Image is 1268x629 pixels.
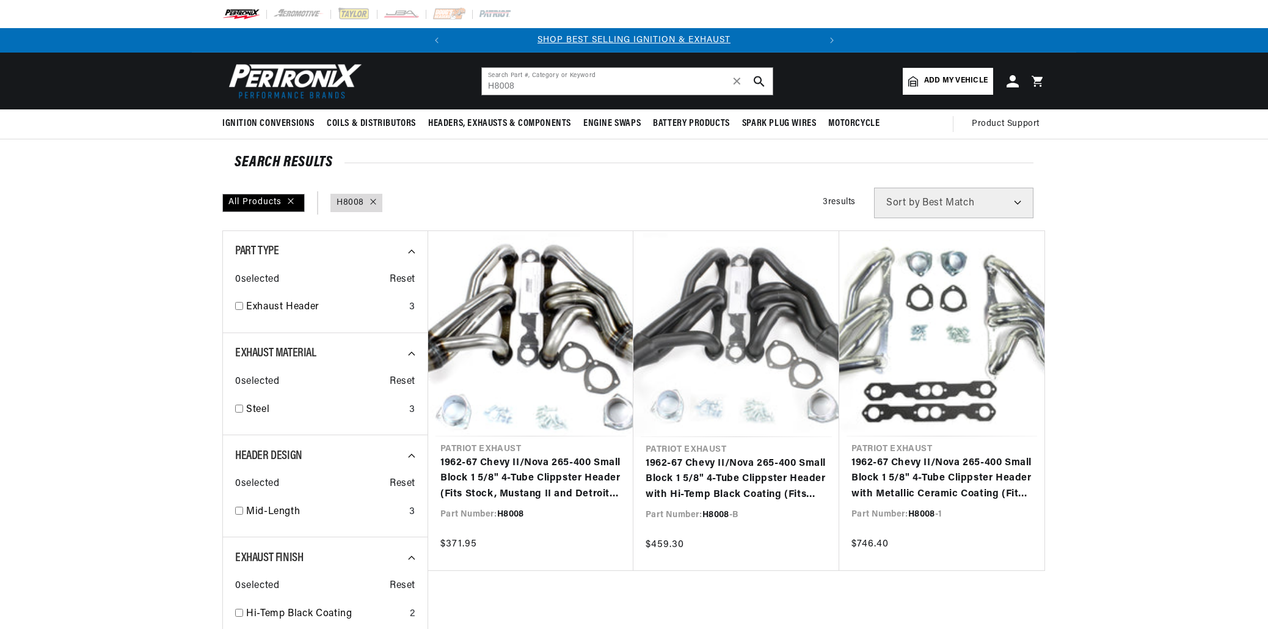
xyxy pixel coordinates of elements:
[337,196,364,210] a: H8008
[851,455,1032,502] a: 1962-67 Chevy II/Nova 265-400 Small Block 1 5/8" 4-Tube Clippster Header with Metallic Ceramic Co...
[886,198,920,208] span: Sort by
[822,109,886,138] summary: Motorcycle
[235,347,316,359] span: Exhaust Material
[409,504,415,520] div: 3
[235,245,279,257] span: Part Type
[222,60,363,102] img: Pertronix
[924,75,988,87] span: Add my vehicle
[235,374,279,390] span: 0 selected
[823,197,856,207] span: 3 results
[235,578,279,594] span: 0 selected
[653,117,730,130] span: Battery Products
[192,28,1076,53] slideshow-component: Translation missing: en.sections.announcements.announcement_bar
[972,109,1046,139] summary: Product Support
[390,476,415,492] span: Reset
[583,117,641,130] span: Engine Swaps
[235,272,279,288] span: 0 selected
[646,456,827,503] a: 1962-67 Chevy II/Nova 265-400 Small Block 1 5/8" 4-Tube Clippster Header with Hi-Temp Black Coati...
[222,194,305,212] div: All Products
[409,300,415,315] div: 3
[235,450,302,462] span: Header Design
[746,68,773,95] button: search button
[440,455,621,502] a: 1962-67 Chevy II/Nova 265-400 Small Block 1 5/8" 4-Tube Clippster Header (Fits Stock, Mustang II ...
[422,109,577,138] summary: Headers, Exhausts & Components
[874,188,1033,218] select: Sort by
[222,109,321,138] summary: Ignition Conversions
[235,156,1033,169] div: SEARCH RESULTS
[428,117,571,130] span: Headers, Exhausts & Components
[390,578,415,594] span: Reset
[736,109,823,138] summary: Spark Plug Wires
[449,34,820,47] div: Announcement
[246,402,404,418] a: Steel
[410,606,415,622] div: 2
[246,606,405,622] a: Hi-Temp Black Coating
[742,117,817,130] span: Spark Plug Wires
[246,504,404,520] a: Mid-Length
[537,35,731,45] a: SHOP BEST SELLING IGNITION & EXHAUST
[482,68,773,95] input: Search Part #, Category or Keyword
[828,117,880,130] span: Motorcycle
[409,402,415,418] div: 3
[390,374,415,390] span: Reset
[903,68,993,95] a: Add my vehicle
[647,109,736,138] summary: Battery Products
[321,109,422,138] summary: Coils & Distributors
[246,300,404,315] a: Exhaust Header
[577,109,647,138] summary: Engine Swaps
[390,272,415,288] span: Reset
[820,28,844,53] button: Translation missing: en.sections.announcements.next_announcement
[222,117,315,130] span: Ignition Conversions
[235,476,279,492] span: 0 selected
[235,552,303,564] span: Exhaust Finish
[449,34,820,47] div: 1 of 2
[972,117,1040,131] span: Product Support
[327,117,416,130] span: Coils & Distributors
[424,28,449,53] button: Translation missing: en.sections.announcements.previous_announcement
